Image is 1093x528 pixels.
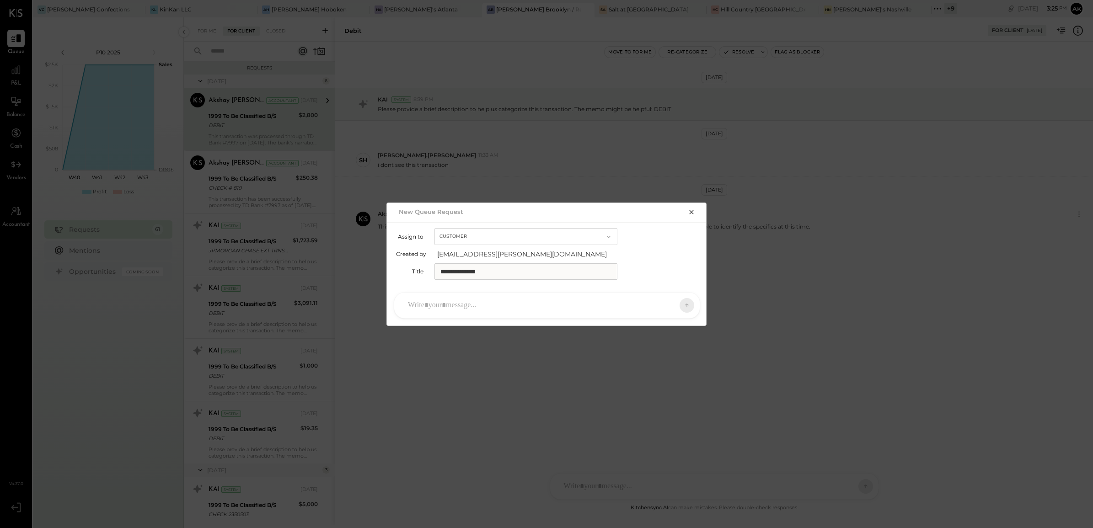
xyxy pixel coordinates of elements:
span: [EMAIL_ADDRESS][PERSON_NAME][DOMAIN_NAME] [437,250,620,259]
label: Assign to [396,233,423,240]
label: Title [396,268,423,275]
button: Customer [434,228,617,245]
label: Created by [396,251,426,257]
h2: New Queue Request [399,208,463,215]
